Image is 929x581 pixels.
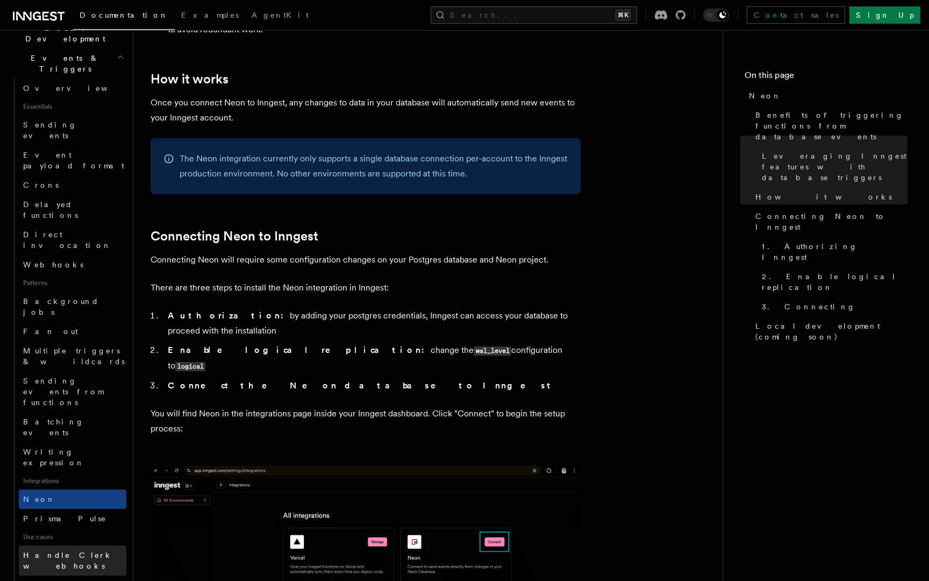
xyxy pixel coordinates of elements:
[9,53,117,74] span: Events & Triggers
[745,86,907,105] a: Neon
[168,345,431,355] strong: Enable logical replication:
[19,292,126,322] a: Background jobs
[19,545,126,576] a: Handle Clerk webhooks
[758,267,907,297] a: 2. Enable logical replication
[23,151,124,170] span: Event payload format
[23,448,84,467] span: Writing expression
[758,297,907,316] a: 3. Connecting
[151,406,581,436] p: You will find Neon in the integrations page inside your Inngest dashboard. Click "Connect" to beg...
[755,110,907,142] span: Benefits of triggering functions from database events
[23,551,113,570] span: Handle Clerk webhooks
[19,322,126,341] a: Fan out
[745,69,907,86] h4: On this page
[23,514,106,523] span: Prisma Pulse
[151,229,318,244] a: Connecting Neon to Inngest
[19,115,126,145] a: Sending events
[23,181,59,189] span: Crons
[23,260,83,269] span: Webhooks
[151,95,581,125] p: Once you connect Neon to Inngest, any changes to data in your database will automatically send ne...
[762,151,907,183] span: Leveraging Inngest features with database triggers
[758,146,907,187] a: Leveraging Inngest features with database triggers
[751,187,907,207] a: How it works
[168,310,290,321] strong: Authorization:
[165,308,581,338] li: by adding your postgres credentials, Inngest can access your database to proceed with the install...
[431,6,637,24] button: Search...⌘K
[23,495,55,504] span: Neon
[19,509,126,528] a: Prisma Pulse
[616,10,631,20] kbd: ⌘K
[165,343,581,374] li: change the configuration to
[762,241,907,263] span: 1. Authorizing Inngest
[19,412,126,442] a: Batching events
[849,6,920,24] a: Sign Up
[151,72,228,87] a: How it works
[23,200,78,219] span: Delayed functions
[755,321,907,342] span: Local development (coming soon)
[762,271,907,293] span: 2. Enable logical replication
[747,6,845,24] a: Contact sales
[474,346,511,356] code: wal_level
[252,11,309,19] span: AgentKit
[245,3,315,29] a: AgentKit
[751,207,907,237] a: Connecting Neon to Inngest
[19,341,126,371] a: Multiple triggers & wildcards
[19,145,126,175] a: Event payload format
[9,48,126,79] button: Events & Triggers
[19,472,126,490] span: Integrations
[19,225,126,255] a: Direct invocation
[19,528,126,545] span: Use cases
[23,84,134,93] span: Overview
[23,297,99,316] span: Background jobs
[73,3,175,30] a: Documentation
[180,151,568,181] p: The Neon integration currently only supports a single database connection per-account to the Inng...
[19,371,126,412] a: Sending events from functions
[19,79,126,98] a: Overview
[19,98,126,115] span: Essentials
[19,490,126,509] a: Neon
[151,252,581,267] p: Connecting Neon will require some configuration changes on your Postgres database and Neon project.
[23,327,78,336] span: Fan out
[19,175,126,195] a: Crons
[749,90,781,101] span: Neon
[23,121,77,140] span: Sending events
[19,195,126,225] a: Delayed functions
[175,362,205,371] code: logical
[175,3,245,29] a: Examples
[23,377,103,407] span: Sending events from functions
[755,192,892,202] span: How it works
[755,211,907,232] span: Connecting Neon to Inngest
[23,230,111,250] span: Direct invocation
[181,11,239,19] span: Examples
[9,18,126,48] button: Local Development
[751,316,907,346] a: Local development (coming soon)
[19,255,126,274] a: Webhooks
[80,11,168,19] span: Documentation
[758,237,907,267] a: 1. Authorizing Inngest
[9,23,117,44] span: Local Development
[23,417,84,437] span: Batching events
[151,280,581,295] p: There are three steps to install the Neon integration in Inngest:
[751,105,907,146] a: Benefits of triggering functions from database events
[19,274,126,292] span: Patterns
[23,346,125,366] span: Multiple triggers & wildcards
[703,9,729,22] button: Toggle dark mode
[19,442,126,472] a: Writing expression
[762,301,855,312] span: 3. Connecting
[168,380,555,391] strong: Connect the Neon database to Inngest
